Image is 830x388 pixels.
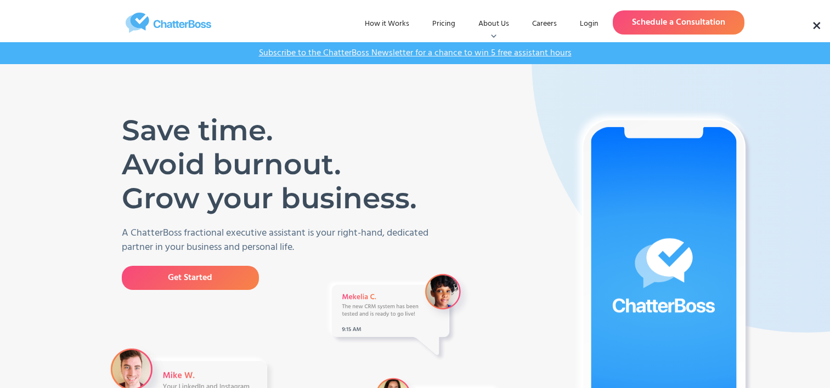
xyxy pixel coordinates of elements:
[523,14,566,34] a: Careers
[613,10,744,35] a: Schedule a Consultation
[122,226,443,255] p: A ChatterBoss fractional executive assistant is your right-hand, dedicated partner in your busine...
[323,270,474,363] img: A Message from VA Mekelia
[424,14,464,34] a: Pricing
[122,266,259,290] a: Get Started
[86,13,251,33] a: home
[356,14,418,34] a: How it Works
[122,113,426,215] h1: Save time. Avoid burnout. Grow your business.
[253,48,577,59] a: Subscribe to the ChatterBoss Newsletter for a chance to win 5 free assistant hours
[470,14,518,34] div: About Us
[478,19,509,30] div: About Us
[571,14,607,34] a: Login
